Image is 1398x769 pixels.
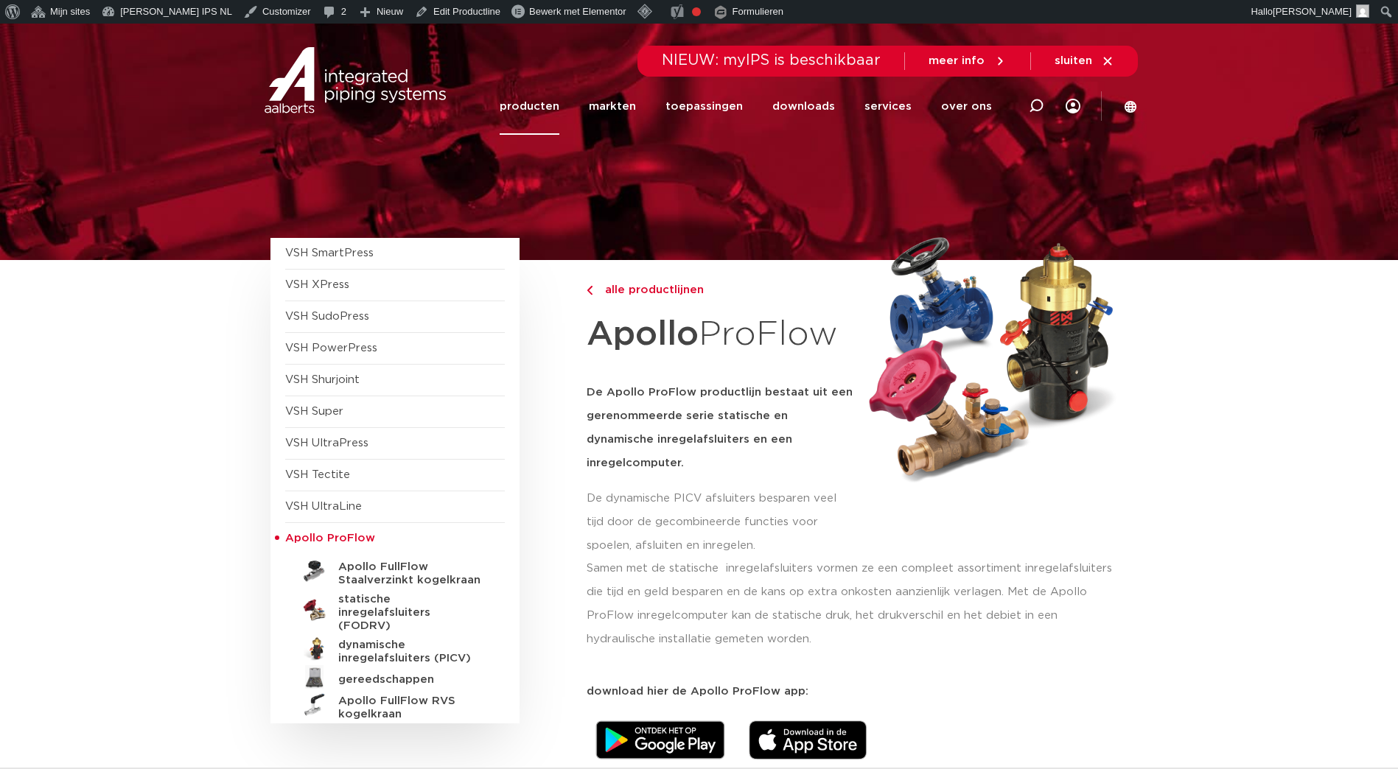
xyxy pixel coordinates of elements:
[587,381,853,475] h5: De Apollo ProFlow productlijn bestaat uit een gerenommeerde serie statische en dynamische inregel...
[941,78,992,135] a: over ons
[596,284,704,295] span: alle productlijnen
[285,279,349,290] a: VSH XPress
[338,695,484,721] h5: Apollo FullFlow RVS kogelkraan
[529,6,626,17] span: Bewerk met Elementor
[338,561,484,587] h5: Apollo FullFlow Staalverzinkt kogelkraan
[500,78,992,135] nav: Menu
[864,78,912,135] a: services
[692,7,701,16] div: Focus keyphrase niet ingevuld
[662,53,881,68] span: NIEUW: myIPS is beschikbaar
[1066,76,1080,136] nav: Menu
[587,686,1128,697] p: download hier de Apollo ProFlow app:
[1055,55,1114,68] a: sluiten
[285,555,505,587] a: Apollo FullFlow Staalverzinkt kogelkraan
[285,374,360,385] a: VSH Shurjoint
[285,587,505,633] a: statische inregelafsluiters (FODRV)
[1055,55,1092,66] span: sluiten
[587,306,853,363] h1: ProFlow
[285,406,343,417] a: VSH Super
[587,557,1128,651] p: Samen met de statische inregelafsluiters vormen ze een compleet assortiment inregelafsluiters die...
[587,317,699,351] strong: Apollo
[285,438,368,449] a: VSH UltraPress
[285,311,369,322] a: VSH SudoPress
[587,487,853,558] p: De dynamische PICV afsluiters besparen veel tijd door de gecombineerde functies voor spoelen, afs...
[587,281,853,299] a: alle productlijnen
[1273,6,1352,17] span: [PERSON_NAME]
[285,665,505,689] a: gereedschappen
[929,55,1007,68] a: meer info
[285,533,375,544] span: Apollo ProFlow
[587,286,593,295] img: chevron-right.svg
[285,469,350,480] a: VSH Tectite
[929,55,985,66] span: meer info
[285,343,377,354] a: VSH PowerPress
[665,78,743,135] a: toepassingen
[285,633,505,665] a: dynamische inregelafsluiters (PICV)
[338,639,484,665] h5: dynamische inregelafsluiters (PICV)
[772,78,835,135] a: downloads
[338,673,484,687] h5: gereedschappen
[338,593,484,633] h5: statische inregelafsluiters (FODRV)
[589,78,636,135] a: markten
[285,501,362,512] a: VSH UltraLine
[285,247,374,259] a: VSH SmartPress
[285,689,505,721] a: Apollo FullFlow RVS kogelkraan
[500,78,559,135] a: producten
